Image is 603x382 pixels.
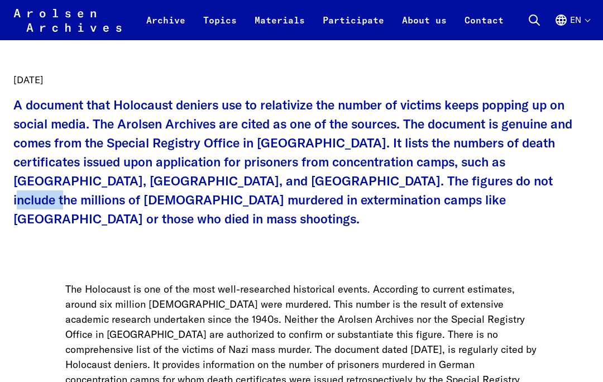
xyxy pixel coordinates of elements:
[314,13,393,40] a: Participate
[393,13,456,40] a: About us
[246,13,314,40] a: Materials
[554,13,590,40] button: English, language selection
[13,95,590,228] p: A document that Holocaust deniers use to relativize the number of victims keeps popping up on soc...
[137,13,194,40] a: Archive
[194,13,246,40] a: Topics
[13,74,44,85] time: [DATE]
[137,7,513,34] nav: Primary
[456,13,513,40] a: Contact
